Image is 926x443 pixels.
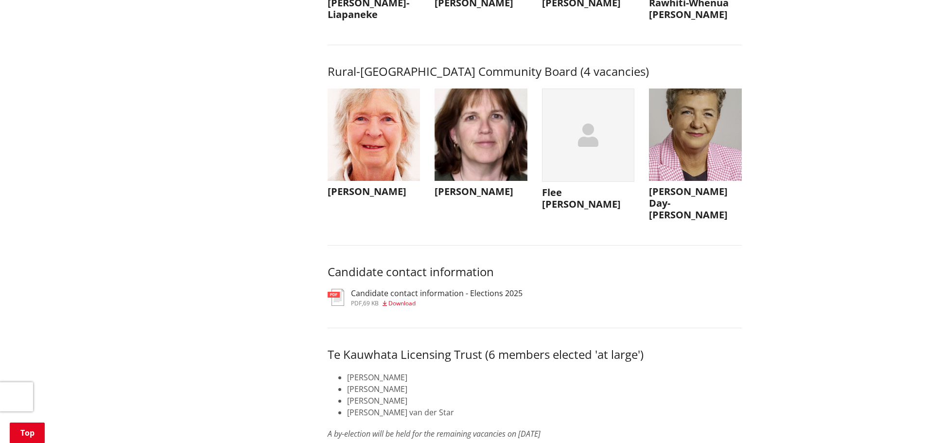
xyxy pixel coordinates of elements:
a: Top [10,423,45,443]
h3: Rural-[GEOGRAPHIC_DATA] Community Board (4 vacancies) [328,65,742,79]
button: [PERSON_NAME] Day-[PERSON_NAME] [649,89,742,226]
span: Download [388,299,416,307]
button: [PERSON_NAME] [328,89,420,203]
h3: Candidate contact information - Elections 2025 [351,289,523,298]
img: document-pdf.svg [328,289,344,306]
h3: [PERSON_NAME] [435,186,527,197]
h3: Te Kauwhata Licensing Trust (6 members elected 'at large') [328,348,742,362]
div: , [351,301,523,306]
li: [PERSON_NAME] van der Star [347,407,742,418]
span: pdf [351,299,362,307]
button: Flee [PERSON_NAME] [542,89,635,215]
li: [PERSON_NAME] [347,383,742,395]
h3: [PERSON_NAME] [328,186,420,197]
a: Candidate contact information - Elections 2025 pdf,69 KB Download [328,289,523,306]
h3: Flee [PERSON_NAME] [542,187,635,210]
img: WO-B-RN__FRY_L__VqLCw [435,89,527,181]
img: WO-B-RS__DAY-TOWNSEND_J__dxZhr [649,89,742,181]
iframe: Messenger Launcher [881,402,916,437]
h3: Candidate contact information [328,265,742,279]
button: [PERSON_NAME] [435,89,527,203]
span: 69 KB [363,299,379,307]
em: A by-election will be held for the remaining vacancies on [DATE] [328,428,541,439]
img: WO-B-RN__MURRAY_T__qu9tJ [328,89,420,181]
li: [PERSON_NAME] [347,395,742,407]
li: [PERSON_NAME] [347,372,742,383]
h3: [PERSON_NAME] Day-[PERSON_NAME] [649,186,742,221]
